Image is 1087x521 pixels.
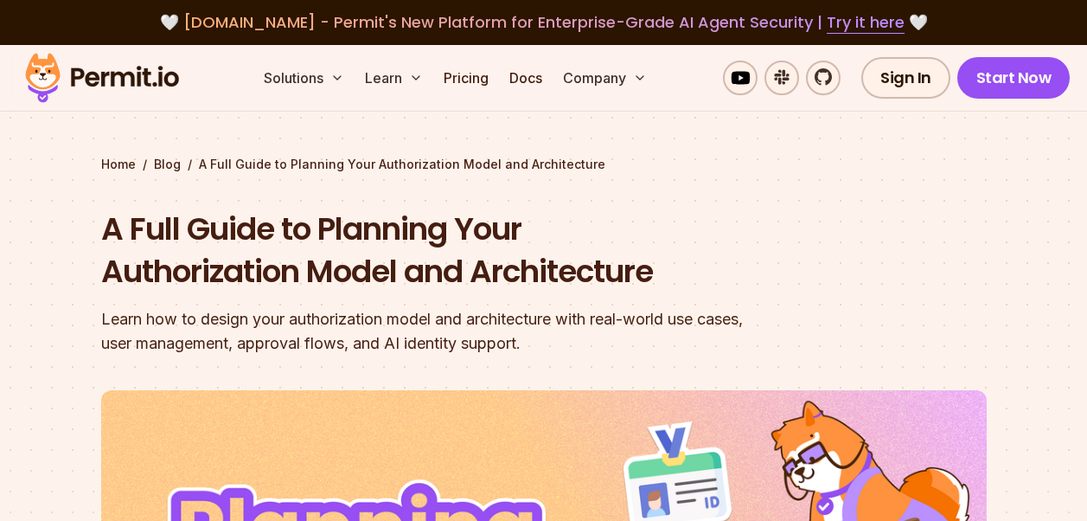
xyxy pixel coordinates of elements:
a: Pricing [437,61,496,95]
a: Sign In [861,57,950,99]
a: Docs [502,61,549,95]
div: 🤍 🤍 [42,10,1045,35]
button: Solutions [257,61,351,95]
a: Start Now [957,57,1071,99]
a: Blog [154,156,181,173]
span: [DOMAIN_NAME] - Permit's New Platform for Enterprise-Grade AI Agent Security | [183,11,905,33]
a: Try it here [827,11,905,34]
button: Company [556,61,654,95]
button: Learn [358,61,430,95]
div: / / [101,156,987,173]
a: Home [101,156,136,173]
h1: A Full Guide to Planning Your Authorization Model and Architecture [101,208,765,293]
img: Permit logo [17,48,187,107]
div: Learn how to design your authorization model and architecture with real-world use cases, user man... [101,307,765,356]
